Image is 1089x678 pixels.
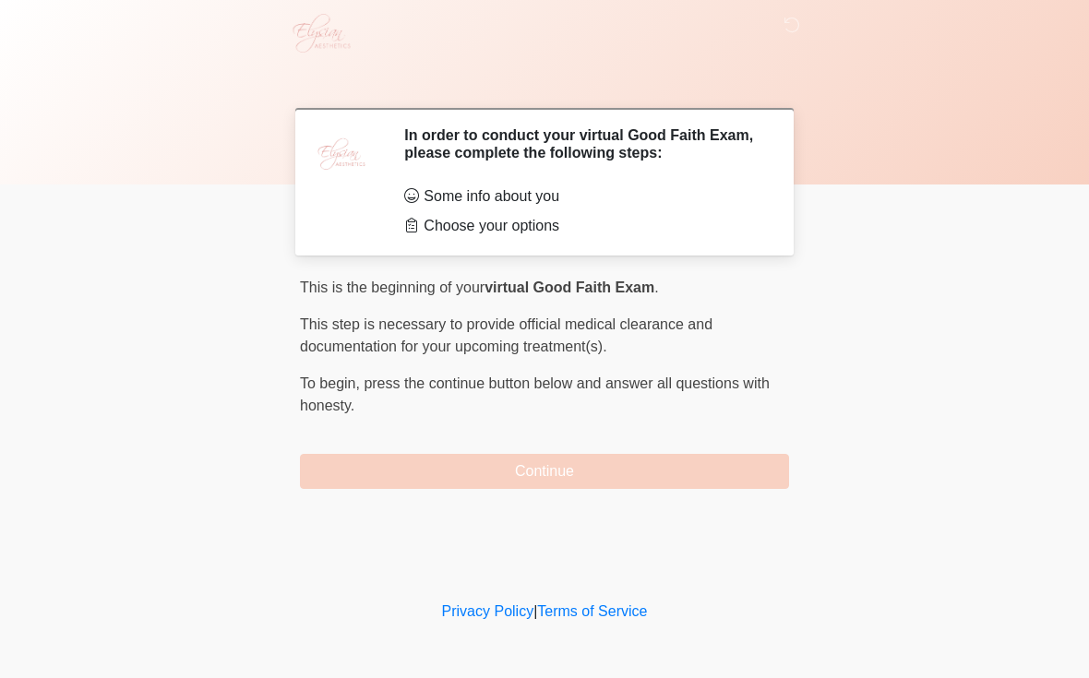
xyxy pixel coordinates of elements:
[404,126,761,161] h2: In order to conduct your virtual Good Faith Exam, please complete the following steps:
[300,375,364,391] span: To begin,
[281,14,359,53] img: Elysian Aesthetics Logo
[442,603,534,619] a: Privacy Policy
[533,603,537,619] a: |
[300,316,712,354] span: This step is necessary to provide official medical clearance and documentation for your upcoming ...
[485,280,654,295] strong: virtual Good Faith Exam
[404,185,761,208] li: Some info about you
[654,280,658,295] span: .
[314,126,369,182] img: Agent Avatar
[537,603,647,619] a: Terms of Service
[286,66,803,101] h1: ‎ ‎ ‎ ‎
[404,215,761,237] li: Choose your options
[300,454,789,489] button: Continue
[300,375,770,413] span: press the continue button below and answer all questions with honesty.
[300,280,485,295] span: This is the beginning of your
